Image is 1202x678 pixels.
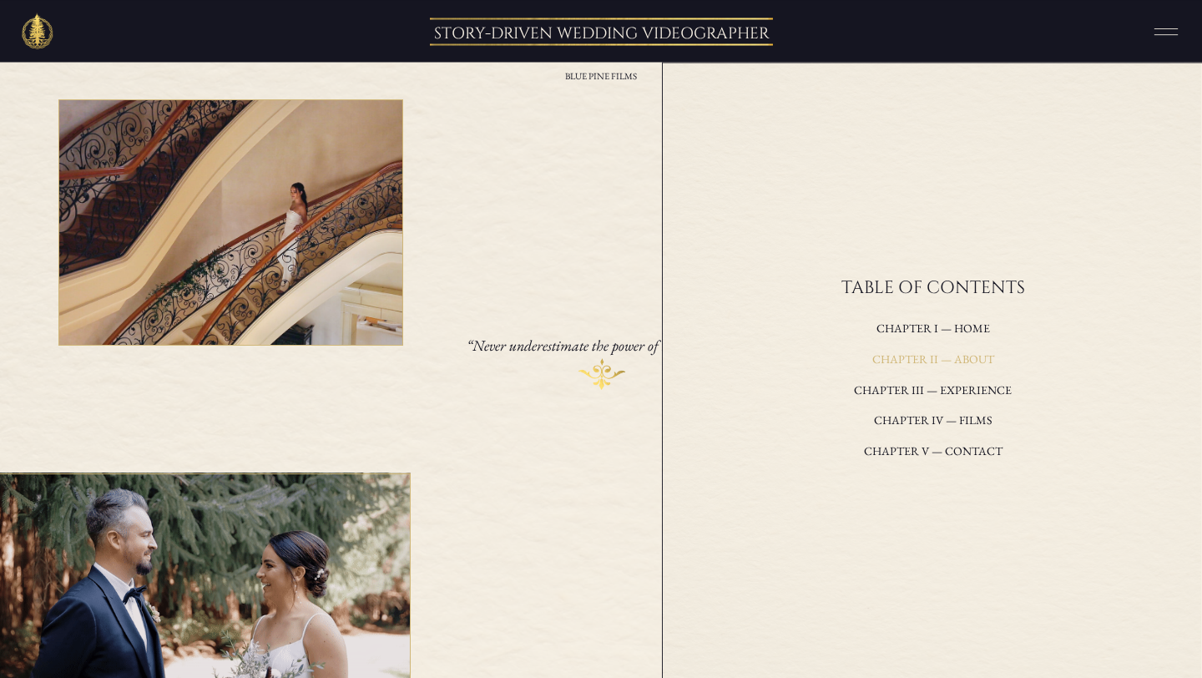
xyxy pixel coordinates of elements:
a: Chapter II — about [754,349,1112,372]
a: Chapter i — home [765,318,1101,341]
a: Chapter III — experience [754,380,1112,402]
h1: STORY-DRIVEN WEDDING VIDEOGRAPHER [430,23,773,40]
a: Chapter V — contact [754,441,1112,463]
p: “Never underestimate the power of a good story.” [431,336,772,379]
a: Chapter IV — films [754,410,1112,433]
h2: table of contents [735,278,1131,296]
p: BLUE PINE FILMS [546,69,656,84]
